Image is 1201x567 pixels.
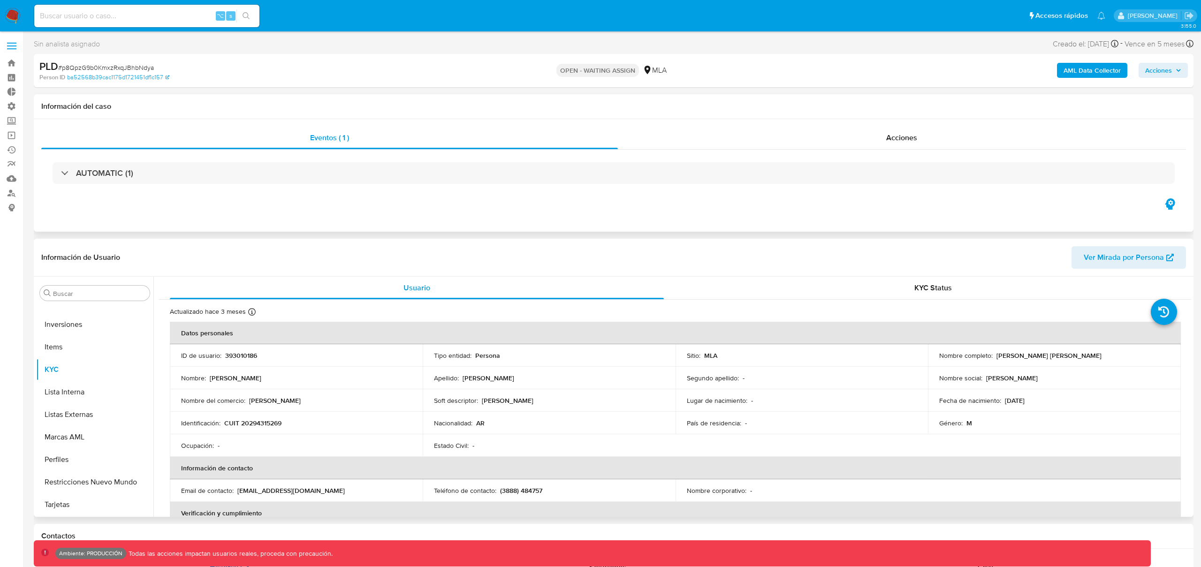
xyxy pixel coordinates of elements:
p: Ocupación : [181,441,214,450]
button: Tarjetas [36,493,153,516]
th: Datos personales [170,322,1181,344]
p: Estado Civil : [434,441,469,450]
div: Creado el: [DATE] [1053,38,1118,50]
p: 393010186 [225,351,257,360]
span: ⌥ [217,11,224,20]
p: - [751,396,753,405]
p: ID de usuario : [181,351,221,360]
div: AUTOMATIC (1) [53,162,1175,184]
p: Lugar de nacimiento : [687,396,747,405]
input: Buscar usuario o caso... [34,10,259,22]
a: Salir [1184,11,1194,21]
button: Items [36,336,153,358]
div: MLA [643,65,667,76]
p: OPEN - WAITING ASSIGN [556,64,639,77]
th: Verificación y cumplimiento [170,502,1181,524]
span: KYC Status [914,282,952,293]
p: - [743,374,745,382]
button: search-icon [236,9,256,23]
button: Listas Externas [36,403,153,426]
button: Buscar [44,289,51,297]
b: PLD [39,59,58,74]
h3: AUTOMATIC (1) [76,168,133,178]
p: - [472,441,474,450]
span: s [229,11,232,20]
p: [PERSON_NAME] [482,396,533,405]
button: Restricciones Nuevo Mundo [36,471,153,493]
p: [PERSON_NAME] [463,374,514,382]
span: Eventos ( 1 ) [310,132,349,143]
p: Nombre del comercio : [181,396,245,405]
p: Persona [475,351,500,360]
p: Género : [939,419,963,427]
p: País de residencia : [687,419,741,427]
p: Todas las acciones impactan usuarios reales, proceda con precaución. [126,549,333,558]
span: Vence en 5 meses [1125,39,1185,49]
p: Nacionalidad : [434,419,472,427]
p: [PERSON_NAME] [986,374,1038,382]
p: Apellido : [434,374,459,382]
p: (3888) 484757 [500,486,542,495]
p: Teléfono de contacto : [434,486,496,495]
span: Sin analista asignado [34,39,100,49]
p: Nombre corporativo : [687,486,746,495]
button: Marcas AML [36,426,153,448]
p: Actualizado hace 3 meses [170,307,246,316]
button: Inversiones [36,313,153,336]
span: - [1120,38,1123,50]
p: - [218,441,220,450]
p: Nombre completo : [939,351,993,360]
p: [PERSON_NAME] [PERSON_NAME] [996,351,1102,360]
p: M [966,419,972,427]
p: Nombre social : [939,374,982,382]
p: Fecha de nacimiento : [939,396,1001,405]
p: CUIT 20294315269 [224,419,281,427]
h1: Contactos [41,531,1186,541]
b: AML Data Collector [1064,63,1121,78]
span: Accesos rápidos [1035,11,1088,21]
button: AML Data Collector [1057,63,1127,78]
p: Email de contacto : [181,486,234,495]
p: [DATE] [1005,396,1025,405]
p: Soft descriptor : [434,396,478,405]
span: Ver Mirada por Persona [1084,246,1164,269]
p: [EMAIL_ADDRESS][DOMAIN_NAME] [237,486,345,495]
p: [PERSON_NAME] [210,374,261,382]
p: - [750,486,752,495]
span: Usuario [403,282,430,293]
p: Ambiente: PRODUCCIÓN [59,552,122,555]
button: Ver Mirada por Persona [1072,246,1186,269]
button: KYC [36,358,153,381]
b: Person ID [39,73,65,82]
p: Sitio : [687,351,700,360]
span: Acciones [1145,63,1172,78]
p: Tipo entidad : [434,351,471,360]
button: Acciones [1139,63,1188,78]
th: Información de contacto [170,457,1181,479]
button: Lista Interna [36,381,153,403]
p: Segundo apellido : [687,374,739,382]
h1: Información del caso [41,102,1186,111]
a: Notificaciones [1097,12,1105,20]
p: [PERSON_NAME] [249,396,301,405]
button: Perfiles [36,448,153,471]
span: # p8QpzG9b0KmxzRxqJBhbNdya [58,63,154,72]
a: ba52568b39cac1175d1721451df1c157 [67,73,169,82]
p: Identificación : [181,419,220,427]
input: Buscar [53,289,146,298]
span: Acciones [886,132,917,143]
p: MLA [704,351,717,360]
h1: Información de Usuario [41,253,120,262]
p: Nombre : [181,374,206,382]
p: - [745,419,747,427]
p: fernando.bolognino@mercadolibre.com [1128,11,1181,20]
p: AR [476,419,485,427]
